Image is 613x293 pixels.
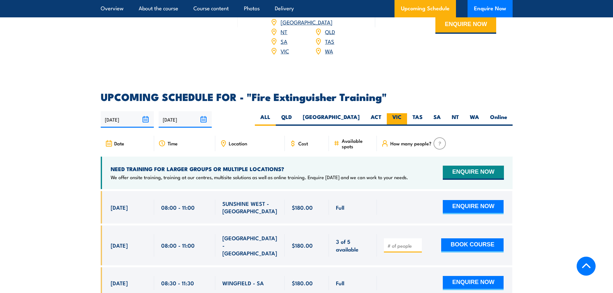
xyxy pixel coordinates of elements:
[222,279,264,287] span: WINGFIELD - SA
[325,37,334,45] a: TAS
[101,111,154,128] input: From date
[485,113,513,126] label: Online
[365,113,387,126] label: ACT
[159,111,212,128] input: To date
[276,113,297,126] label: QLD
[325,47,333,55] a: WA
[255,113,276,126] label: ALL
[298,141,308,146] span: Cost
[342,138,372,149] span: Available spots
[443,166,504,180] button: ENQUIRE NOW
[292,279,313,287] span: $180.00
[387,113,407,126] label: VIC
[443,276,504,290] button: ENQUIRE NOW
[229,141,247,146] span: Location
[111,204,128,211] span: [DATE]
[464,113,485,126] label: WA
[297,113,365,126] label: [GEOGRAPHIC_DATA]
[281,37,287,45] a: SA
[292,204,313,211] span: $180.00
[161,279,194,287] span: 08:30 - 11:30
[111,165,408,172] h4: NEED TRAINING FOR LARGER GROUPS OR MULTIPLE LOCATIONS?
[222,234,278,257] span: [GEOGRAPHIC_DATA] - [GEOGRAPHIC_DATA]
[111,279,128,287] span: [DATE]
[407,113,428,126] label: TAS
[387,243,420,249] input: # of people
[435,16,496,34] button: ENQUIRE NOW
[336,238,370,253] span: 3 of 5 available
[111,174,408,180] p: We offer onsite training, training at our centres, multisite solutions as well as online training...
[292,242,313,249] span: $180.00
[281,47,289,55] a: VIC
[281,18,332,26] a: [GEOGRAPHIC_DATA]
[161,242,195,249] span: 08:00 - 11:00
[161,204,195,211] span: 08:00 - 11:00
[281,28,287,35] a: NT
[390,141,432,146] span: How many people?
[446,113,464,126] label: NT
[111,242,128,249] span: [DATE]
[336,279,344,287] span: Full
[222,200,278,215] span: SUNSHINE WEST - [GEOGRAPHIC_DATA]
[168,141,178,146] span: Time
[114,141,124,146] span: Date
[441,238,504,252] button: BOOK COURSE
[101,92,513,101] h2: UPCOMING SCHEDULE FOR - "Fire Extinguisher Training"
[325,28,335,35] a: QLD
[428,113,446,126] label: SA
[336,204,344,211] span: Full
[443,200,504,214] button: ENQUIRE NOW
